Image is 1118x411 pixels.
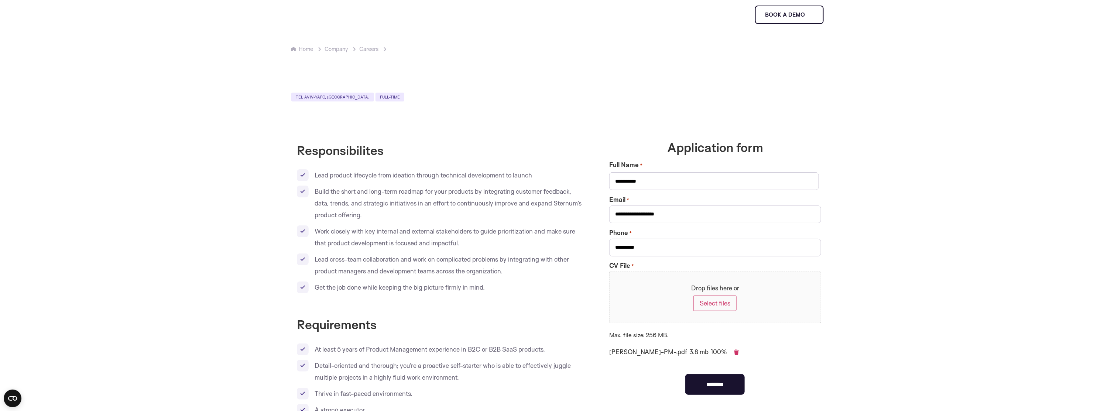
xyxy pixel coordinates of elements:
span: Senior Product Manager [390,45,450,53]
span: Detail-oriented and thorough; you’re a proactive self-starter who is able to effectively juggle m... [315,362,571,381]
a: Products [391,1,425,28]
a: Full-time [375,93,404,101]
a: Tel Aviv-Yafo, [GEOGRAPHIC_DATA] [291,93,374,101]
span: Get the job done while keeping the big picture firmly in mind. [315,283,485,291]
span: Thrive in fast-paced environments. [315,390,412,397]
legend: Full Name [609,160,821,169]
span: Work closely with key internal and external stakeholders to guide prioritization and make sure th... [315,227,575,247]
span: Max. file size: 256 MB. [609,326,821,339]
label: Email [609,197,629,203]
span: 3.8 mb [687,348,711,356]
button: select files, cv file* [693,296,737,311]
a: Careers [359,45,378,52]
span: Drop files here or [621,284,809,293]
label: CV File [609,263,634,269]
a: Get Started [703,7,746,22]
a: Solutions [436,1,471,28]
h4: Responsibilites [297,143,583,158]
h4: Requirements [297,317,583,332]
span: Lead cross-team collaboration and work on complicated problems by integrating with other product ... [315,255,569,275]
a: Resources [483,1,520,28]
a: Company [532,1,567,28]
span: Build the short and long-term roadmap for your products by integrating customer feedback, data, t... [315,187,582,219]
h1: Senior Product Manager [291,65,539,89]
h4: Application form [609,140,821,155]
label: Phone [609,230,632,236]
button: Open CMP widget [4,390,21,407]
span: [PERSON_NAME]-PM-.pdf [609,348,687,356]
a: Home [299,45,313,52]
span: At least 5 years of Product Management experience in B2C or B2B SaaS products. [315,345,545,353]
a: Company [325,45,348,52]
img: sternum iot [808,12,814,18]
a: Book a demo [755,6,824,24]
span: 100% [711,348,727,356]
span: Lead product lifecycle from ideation through technical development to launch [315,171,532,179]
